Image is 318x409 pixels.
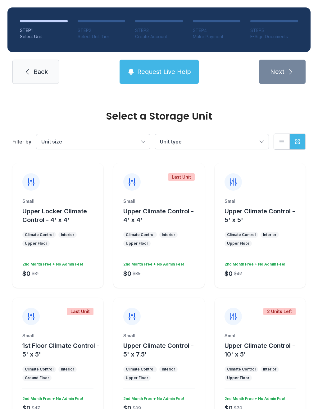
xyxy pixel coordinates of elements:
[225,207,303,224] button: Upper Climate Control - 5' x 5'
[121,259,184,267] div: 2nd Month Free + No Admin Fee!
[20,394,83,401] div: 2nd Month Free + No Admin Fee!
[270,67,284,76] span: Next
[135,34,183,40] div: Create Account
[227,367,256,372] div: Climate Control
[193,34,241,40] div: Make Payment
[123,207,202,224] button: Upper Climate Control - 4' x 4'
[22,207,101,224] button: Upper Locker Climate Control - 4' x 4'
[22,341,101,359] button: 1st Floor Climate Control - 5' x 5'
[61,367,74,372] div: Interior
[123,342,194,358] span: Upper Climate Control - 5' x 7.5'
[61,232,74,237] div: Interior
[67,308,93,315] div: Last Unit
[135,27,183,34] div: STEP 3
[225,341,303,359] button: Upper Climate Control - 10' x 5'
[126,367,154,372] div: Climate Control
[225,269,233,278] div: $0
[22,333,93,339] div: Small
[227,241,249,246] div: Upper Floor
[263,308,296,315] div: 2 Units Left
[12,138,31,145] div: Filter by
[22,198,93,204] div: Small
[32,270,39,277] div: $31
[41,139,62,145] span: Unit size
[123,207,194,224] span: Upper Climate Control - 4' x 4'
[137,67,191,76] span: Request Live Help
[126,232,154,237] div: Climate Control
[155,134,269,149] button: Unit type
[193,27,241,34] div: STEP 4
[133,270,140,277] div: $35
[162,367,175,372] div: Interior
[160,139,182,145] span: Unit type
[222,394,285,401] div: 2nd Month Free + No Admin Fee!
[126,241,148,246] div: Upper Floor
[263,232,276,237] div: Interior
[123,269,131,278] div: $0
[25,241,47,246] div: Upper Floor
[34,67,48,76] span: Back
[22,207,87,224] span: Upper Locker Climate Control - 4' x 4'
[22,269,30,278] div: $0
[250,27,298,34] div: STEP 5
[25,375,49,380] div: Ground Floor
[225,342,295,358] span: Upper Climate Control - 10' x 5'
[20,259,83,267] div: 2nd Month Free + No Admin Fee!
[22,342,99,358] span: 1st Floor Climate Control - 5' x 5'
[121,394,184,401] div: 2nd Month Free + No Admin Fee!
[168,173,195,181] div: Last Unit
[227,375,249,380] div: Upper Floor
[78,34,125,40] div: Select Unit Tier
[36,134,150,149] button: Unit size
[263,367,276,372] div: Interior
[25,367,53,372] div: Climate Control
[162,232,175,237] div: Interior
[225,333,296,339] div: Small
[227,232,256,237] div: Climate Control
[12,111,306,121] div: Select a Storage Unit
[78,27,125,34] div: STEP 2
[225,198,296,204] div: Small
[25,232,53,237] div: Climate Control
[20,34,68,40] div: Select Unit
[20,27,68,34] div: STEP 1
[123,198,194,204] div: Small
[222,259,285,267] div: 2nd Month Free + No Admin Fee!
[123,333,194,339] div: Small
[250,34,298,40] div: E-Sign Documents
[123,341,202,359] button: Upper Climate Control - 5' x 7.5'
[225,207,295,224] span: Upper Climate Control - 5' x 5'
[126,375,148,380] div: Upper Floor
[234,270,242,277] div: $42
